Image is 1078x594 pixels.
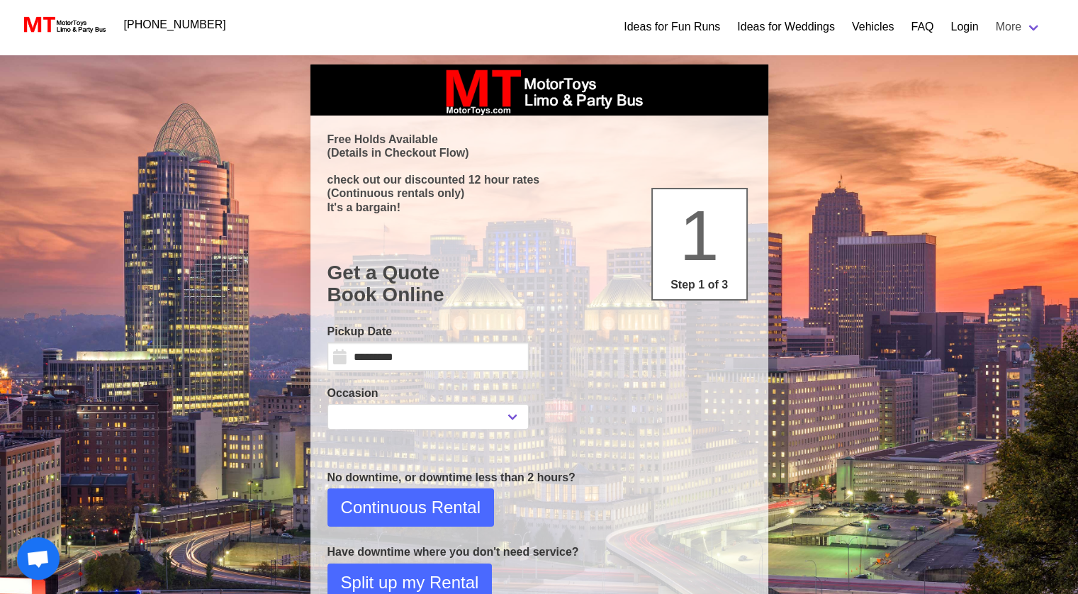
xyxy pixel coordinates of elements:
p: check out our discounted 12 hour rates [327,173,751,186]
span: 1 [680,196,719,275]
p: (Continuous rentals only) [327,186,751,200]
p: (Details in Checkout Flow) [327,146,751,159]
p: No downtime, or downtime less than 2 hours? [327,469,751,486]
label: Pickup Date [327,323,529,340]
a: [PHONE_NUMBER] [116,11,235,39]
a: Ideas for Fun Runs [624,18,720,35]
p: Have downtime where you don't need service? [327,544,751,561]
a: Login [950,18,978,35]
h1: Get a Quote Book Online [327,262,751,306]
p: Free Holds Available [327,133,751,146]
a: FAQ [911,18,933,35]
button: Continuous Rental [327,488,494,527]
img: box_logo_brand.jpeg [433,65,646,116]
p: Step 1 of 3 [658,276,741,293]
a: Ideas for Weddings [737,18,835,35]
a: More [987,13,1050,41]
a: Vehicles [852,18,894,35]
a: Open chat [17,537,60,580]
p: It's a bargain! [327,201,751,214]
label: Occasion [327,385,529,402]
span: Continuous Rental [341,495,481,520]
img: MotorToys Logo [20,15,107,35]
